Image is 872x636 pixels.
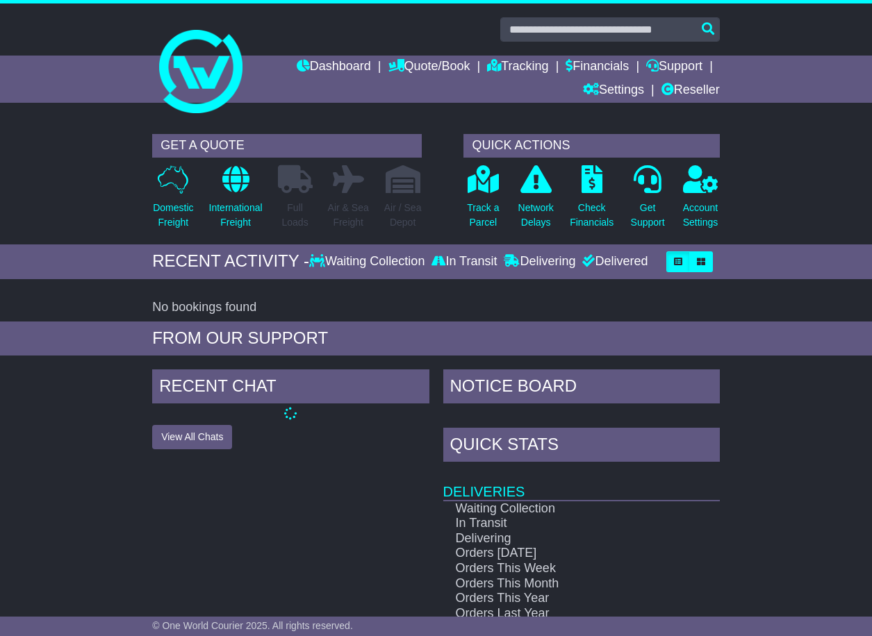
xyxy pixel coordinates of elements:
[630,165,666,237] a: GetSupport
[153,201,193,230] p: Domestic Freight
[443,369,720,407] div: NOTICE BOARD
[579,254,648,269] div: Delivered
[152,300,720,315] div: No bookings found
[443,428,720,465] div: Quick Stats
[152,369,429,407] div: RECENT CHAT
[583,79,644,103] a: Settings
[208,165,263,237] a: InternationalFreight
[466,165,500,237] a: Track aParcel
[328,201,369,230] p: Air & Sea Freight
[443,501,680,517] td: Waiting Collection
[646,56,702,79] a: Support
[682,165,719,237] a: AccountSettings
[443,561,680,576] td: Orders This Week
[152,425,232,449] button: View All Chats
[443,591,680,606] td: Orders This Year
[518,201,554,230] p: Network Delays
[209,201,263,230] p: International Freight
[487,56,548,79] a: Tracking
[309,254,428,269] div: Waiting Collection
[384,201,422,230] p: Air / Sea Depot
[152,251,309,271] div: RECENT ACTIVITY -
[463,134,719,158] div: QUICK ACTIONS
[388,56,470,79] a: Quote/Book
[566,56,629,79] a: Financials
[278,201,313,230] p: Full Loads
[152,134,422,158] div: GET A QUOTE
[297,56,371,79] a: Dashboard
[443,516,680,531] td: In Transit
[569,165,614,237] a: CheckFinancials
[443,546,680,561] td: Orders [DATE]
[152,620,353,631] span: © One World Courier 2025. All rights reserved.
[500,254,579,269] div: Delivering
[661,79,720,103] a: Reseller
[443,465,720,501] td: Deliveries
[443,576,680,592] td: Orders This Month
[152,165,194,237] a: DomesticFreight
[428,254,500,269] div: In Transit
[631,201,665,230] p: Get Support
[683,201,718,230] p: Account Settings
[443,606,680,621] td: Orders Last Year
[443,531,680,546] td: Delivering
[518,165,554,237] a: NetworkDelays
[152,328,720,349] div: FROM OUR SUPPORT
[570,201,614,230] p: Check Financials
[467,201,499,230] p: Track a Parcel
